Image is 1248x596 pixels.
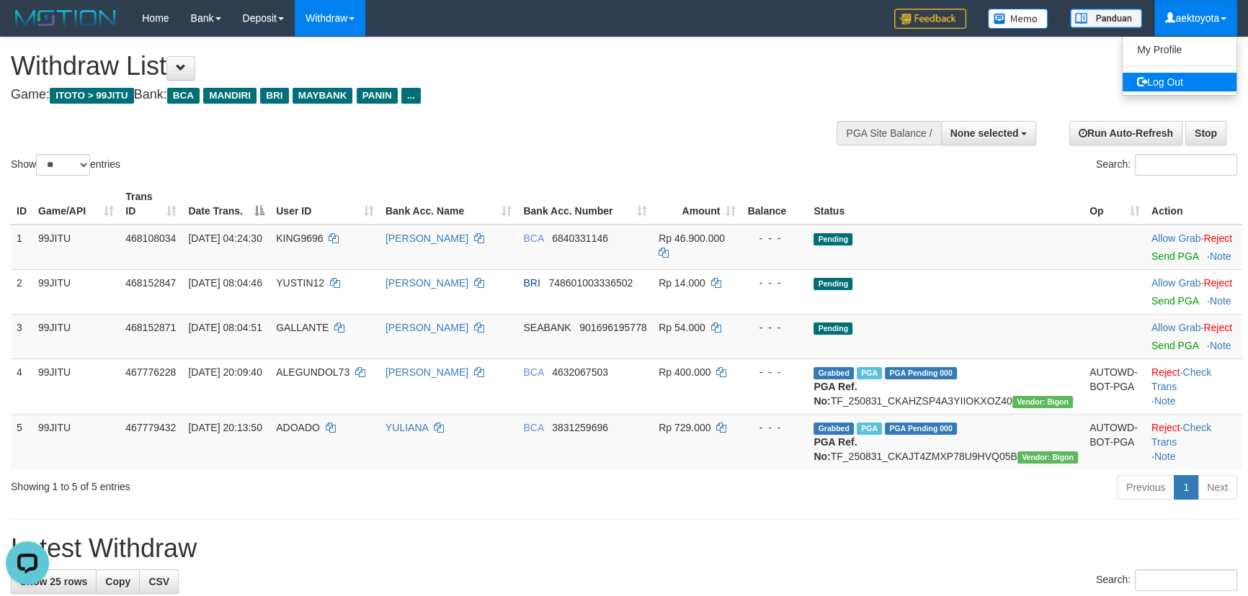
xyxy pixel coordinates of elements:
span: · [1151,277,1203,289]
img: Feedback.jpg [894,9,966,29]
a: Run Auto-Refresh [1069,121,1182,145]
span: Vendor URL: https://checkout31.1velocity.biz [1012,396,1073,408]
span: ADOADO [276,422,320,433]
img: Button%20Memo.svg [988,9,1048,29]
span: BCA [167,88,200,104]
a: Previous [1117,475,1175,500]
span: None selected [950,127,1019,139]
th: Status [808,184,1084,225]
td: TF_250831_CKAJT4ZMXP78U9HVQ05B [808,414,1084,469]
th: User ID: activate to sort column ascending [270,184,380,225]
td: 99JITU [32,414,120,469]
td: 99JITU [32,225,120,270]
a: Note [1210,295,1231,307]
span: BRI [260,88,288,104]
td: TF_250831_CKAHZSP4A3YIIOKXOZ40 [808,358,1084,414]
a: Send PGA [1151,295,1198,307]
span: 468108034 [125,232,176,244]
div: - - - [747,320,802,335]
a: [PERSON_NAME] [385,322,468,333]
a: Allow Grab [1151,277,1200,289]
a: Reject [1151,422,1180,433]
a: Send PGA [1151,340,1198,351]
span: ITOTO > 99JITU [50,88,134,104]
span: PANIN [357,88,398,104]
th: Balance [741,184,808,225]
th: ID [11,184,32,225]
label: Show entries [11,154,120,176]
span: ALEGUNDOL73 [276,366,349,378]
a: Reject [1203,232,1232,244]
a: Copy [96,569,140,594]
a: YULIANA [385,422,428,433]
a: Reject [1203,277,1232,289]
span: Rp 46.900.000 [659,232,725,244]
span: [DATE] 20:13:50 [188,422,262,433]
a: Reject [1151,366,1180,378]
a: Log Out [1123,73,1236,91]
span: MAYBANK [293,88,353,104]
b: PGA Ref. No: [814,436,857,462]
td: · [1146,225,1242,270]
th: Trans ID: activate to sort column ascending [120,184,182,225]
span: GALLANTE [276,322,329,333]
span: Grabbed [814,367,854,379]
span: Copy 901696195778 to clipboard [579,322,646,333]
span: Pending [814,322,852,335]
a: Send PGA [1151,250,1198,262]
a: My Profile [1123,40,1236,59]
span: Marked by aekskyline [857,367,882,379]
div: - - - [747,231,802,245]
span: Rp 54.000 [659,322,705,333]
span: Copy [105,576,130,587]
span: [DATE] 08:04:51 [188,322,262,333]
span: MANDIRI [203,88,257,104]
td: · · [1146,414,1242,469]
label: Search: [1096,569,1237,591]
th: Bank Acc. Number: activate to sort column ascending [517,184,653,225]
div: - - - [747,420,802,435]
th: Amount: activate to sort column ascending [653,184,741,225]
h1: Withdraw List [11,52,818,81]
select: Showentries [36,154,90,176]
a: Note [1210,250,1231,262]
span: Copy 6840331146 to clipboard [552,232,608,244]
div: Showing 1 to 5 of 5 entries [11,474,509,494]
span: 467779432 [125,422,176,433]
th: Bank Acc. Name: activate to sort column ascending [380,184,517,225]
span: Pending [814,233,852,245]
span: CSV [148,576,169,587]
span: KING9696 [276,232,323,244]
a: Note [1154,395,1176,407]
a: Allow Grab [1151,322,1200,333]
a: Note [1154,451,1176,462]
span: · [1151,232,1203,244]
td: · [1146,314,1242,358]
span: Pending [814,278,852,290]
span: BCA [523,366,543,378]
td: 3 [11,314,32,358]
td: 4 [11,358,32,414]
a: Allow Grab [1151,232,1200,244]
th: Game/API: activate to sort column ascending [32,184,120,225]
span: ... [401,88,421,104]
span: Rp 400.000 [659,366,710,378]
div: - - - [747,365,802,379]
span: BRI [523,277,540,289]
th: Date Trans.: activate to sort column descending [182,184,270,225]
td: AUTOWD-BOT-PGA [1084,358,1146,414]
a: Check Trans [1151,366,1211,392]
td: 5 [11,414,32,469]
span: · [1151,322,1203,333]
img: MOTION_logo.png [11,7,120,29]
span: Rp 14.000 [659,277,705,289]
a: [PERSON_NAME] [385,277,468,289]
input: Search: [1135,154,1237,176]
td: 2 [11,269,32,314]
a: 1 [1174,475,1198,500]
a: Reject [1203,322,1232,333]
span: [DATE] 20:09:40 [188,366,262,378]
th: Op: activate to sort column ascending [1084,184,1146,225]
td: 99JITU [32,358,120,414]
span: Rp 729.000 [659,422,710,433]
